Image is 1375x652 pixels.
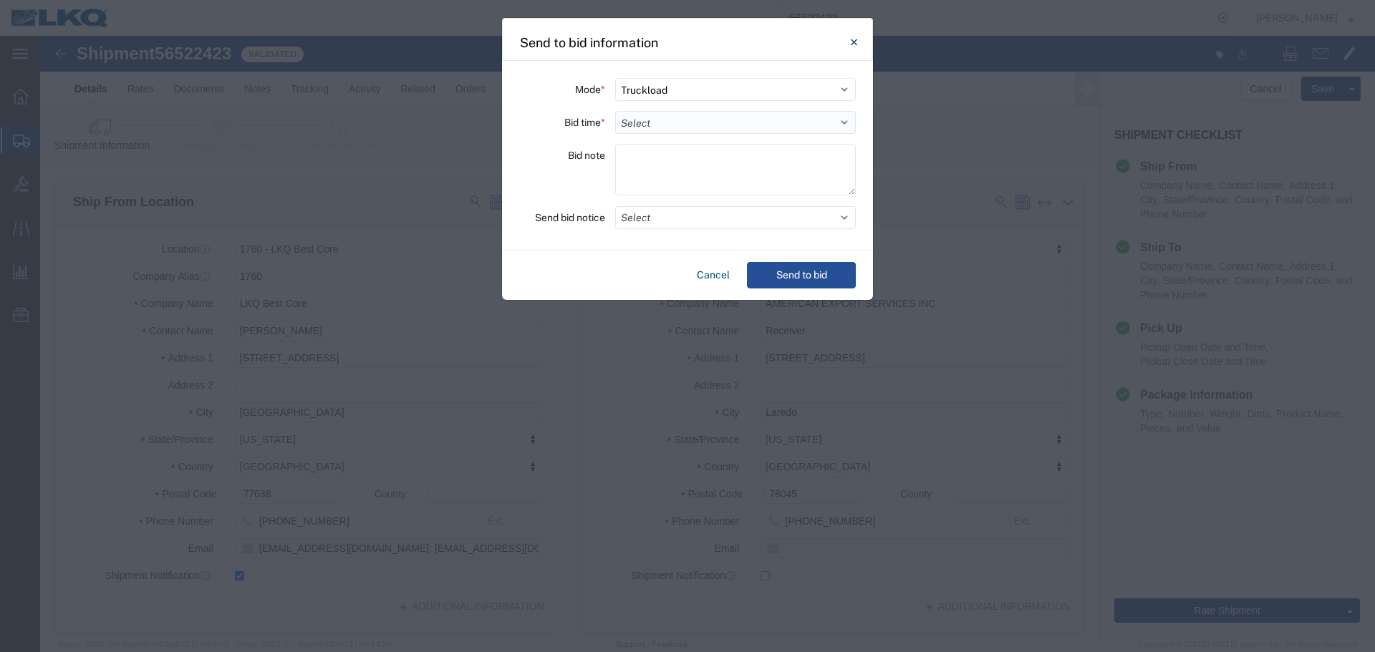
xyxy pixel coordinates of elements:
[520,33,658,52] h4: Send to bid information
[535,206,605,229] label: Send bid notice
[691,262,735,288] button: Cancel
[564,111,605,134] label: Bid time
[575,78,605,101] label: Mode
[615,206,856,229] button: Select
[747,262,856,288] button: Send to bid
[568,144,605,167] label: Bid note
[839,28,868,57] button: Close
